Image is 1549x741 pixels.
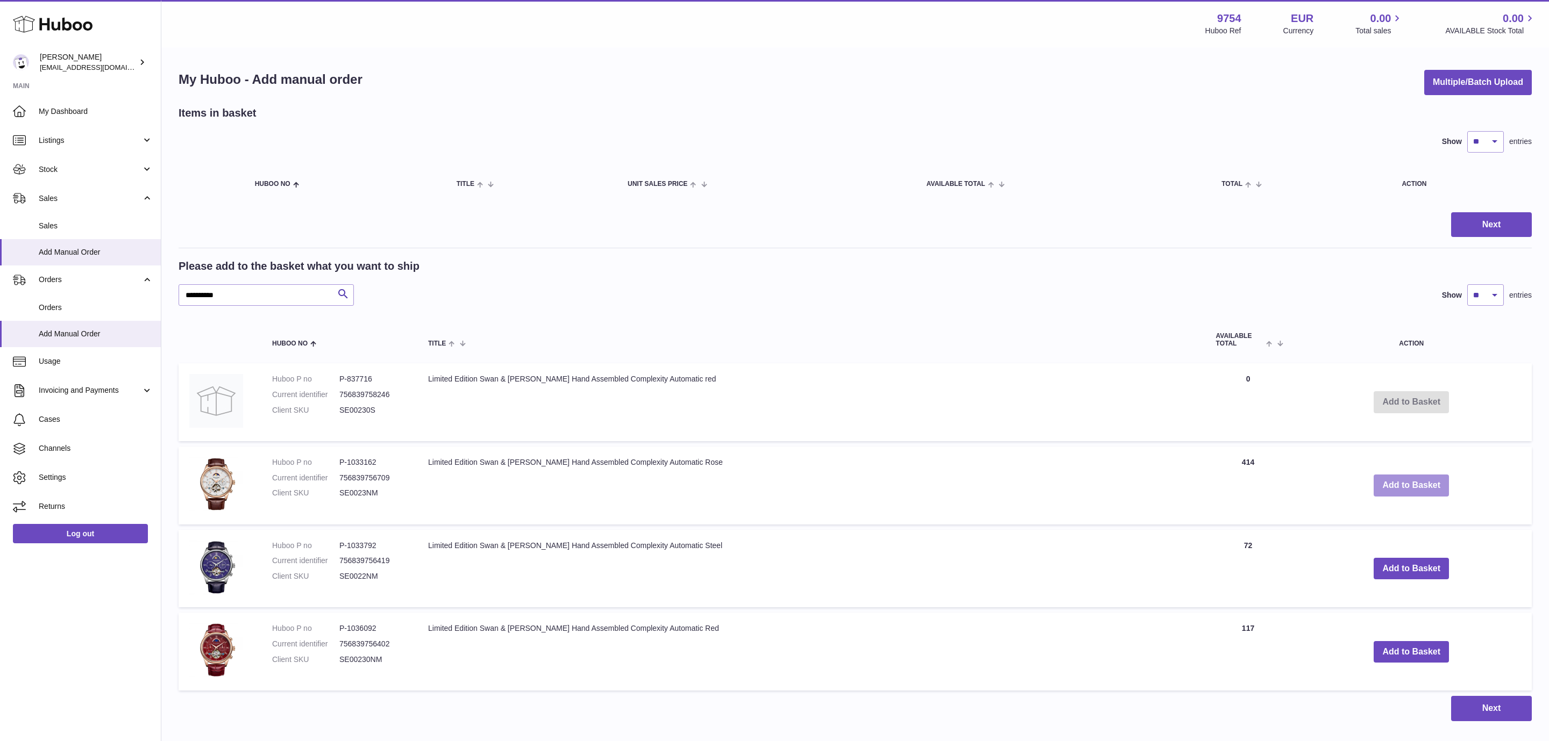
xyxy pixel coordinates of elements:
span: entries [1509,136,1532,147]
span: Listings [39,135,141,146]
a: 0.00 Total sales [1355,11,1403,36]
label: Show [1442,290,1462,300]
span: 0.00 [1370,11,1391,26]
dt: Client SKU [272,571,339,581]
span: Cases [39,414,153,425]
img: Limited Edition Swan & Edgar Hand Assembled Complexity Automatic Steel [189,541,243,594]
div: Currency [1283,26,1314,36]
img: Limited Edition Swan & Edgar Hand Assembled Complexity Automatic Red [189,623,243,677]
div: Action [1402,181,1521,188]
td: Limited Edition Swan & [PERSON_NAME] Hand Assembled Complexity Automatic Red [417,613,1205,690]
td: 72 [1205,530,1291,608]
td: 414 [1205,447,1291,524]
h2: Please add to the basket what you want to ship [179,259,420,274]
span: Add Manual Order [39,247,153,257]
button: Next [1451,212,1532,238]
th: Action [1291,322,1532,357]
label: Show [1442,136,1462,147]
span: Title [428,340,446,347]
dt: Huboo P no [272,541,339,551]
a: 0.00 AVAILABLE Stock Total [1445,11,1536,36]
span: My Dashboard [39,106,153,117]
strong: 9754 [1217,11,1241,26]
h1: My Huboo - Add manual order [179,71,363,88]
dt: Client SKU [272,654,339,665]
span: Unit Sales Price [628,181,687,188]
span: AVAILABLE Total [927,181,985,188]
div: Huboo Ref [1205,26,1241,36]
button: Next [1451,696,1532,721]
dt: Current identifier [272,639,339,649]
span: Sales [39,193,141,204]
button: Multiple/Batch Upload [1424,70,1532,95]
td: 0 [1205,363,1291,441]
dt: Huboo P no [272,374,339,384]
dd: SE0022NM [339,571,407,581]
span: Settings [39,472,153,483]
dt: Current identifier [272,473,339,483]
button: Add to Basket [1374,558,1449,580]
dd: 756839756709 [339,473,407,483]
dd: 756839758246 [339,390,407,400]
span: Usage [39,356,153,366]
dd: P-837716 [339,374,407,384]
button: Add to Basket [1374,474,1449,497]
strong: EUR [1291,11,1313,26]
span: Invoicing and Payments [39,385,141,395]
span: Add Manual Order [39,329,153,339]
dt: Current identifier [272,556,339,566]
h2: Items in basket [179,106,257,120]
dt: Huboo P no [272,457,339,467]
td: Limited Edition Swan & [PERSON_NAME] Hand Assembled Complexity Automatic red [417,363,1205,441]
div: [PERSON_NAME] [40,52,137,73]
span: 0.00 [1503,11,1524,26]
button: Add to Basket [1374,641,1449,663]
span: AVAILABLE Stock Total [1445,26,1536,36]
dd: 756839756419 [339,556,407,566]
img: Limited Edition Swan & Edgar Hand Assembled Complexity Automatic red [189,374,243,428]
span: Huboo no [255,181,290,188]
span: Title [457,181,474,188]
span: Sales [39,221,153,231]
span: Total sales [1355,26,1403,36]
img: Limited Edition Swan & Edgar Hand Assembled Complexity Automatic Rose [189,457,243,511]
td: Limited Edition Swan & [PERSON_NAME] Hand Assembled Complexity Automatic Steel [417,530,1205,608]
dd: P-1033792 [339,541,407,551]
dd: P-1033162 [339,457,407,467]
dd: P-1036092 [339,623,407,634]
span: Total [1221,181,1242,188]
span: Stock [39,164,141,175]
img: info@fieldsluxury.london [13,54,29,70]
td: Limited Edition Swan & [PERSON_NAME] Hand Assembled Complexity Automatic Rose [417,447,1205,524]
span: AVAILABLE Total [1216,333,1264,347]
a: Log out [13,524,148,543]
span: Returns [39,501,153,512]
dt: Client SKU [272,405,339,415]
dd: SE0023NM [339,488,407,498]
span: Channels [39,443,153,454]
td: 117 [1205,613,1291,690]
span: entries [1509,290,1532,300]
dd: SE00230NM [339,654,407,665]
dt: Huboo P no [272,623,339,634]
dd: 756839756402 [339,639,407,649]
dt: Current identifier [272,390,339,400]
span: [EMAIL_ADDRESS][DOMAIN_NAME] [40,63,158,71]
span: Orders [39,275,141,285]
span: Huboo no [272,340,308,347]
dt: Client SKU [272,488,339,498]
dd: SE00230S [339,405,407,415]
span: Orders [39,303,153,313]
